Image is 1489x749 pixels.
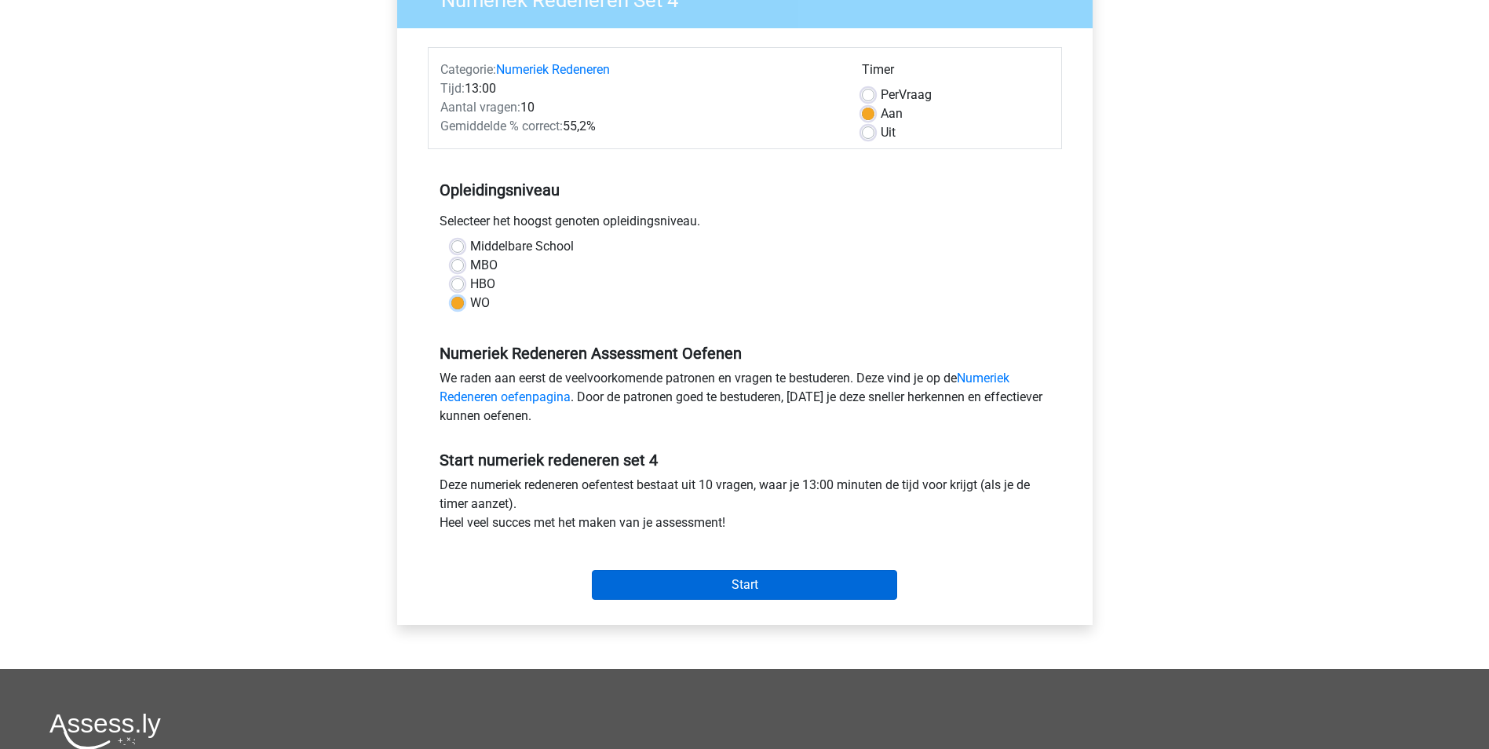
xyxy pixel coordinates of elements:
input: Start [592,570,897,600]
div: Deze numeriek redeneren oefentest bestaat uit 10 vragen, waar je 13:00 minuten de tijd voor krijg... [428,476,1062,539]
a: Numeriek Redeneren [496,62,610,77]
label: WO [470,294,490,312]
label: Middelbare School [470,237,574,256]
div: Selecteer het hoogst genoten opleidingsniveau. [428,212,1062,237]
div: Timer [862,60,1049,86]
label: MBO [470,256,498,275]
a: Numeriek Redeneren oefenpagina [440,371,1009,404]
div: 55,2% [429,117,850,136]
span: Per [881,87,899,102]
span: Gemiddelde % correct: [440,119,563,133]
div: 10 [429,98,850,117]
span: Tijd: [440,81,465,96]
label: Aan [881,104,903,123]
h5: Opleidingsniveau [440,174,1050,206]
span: Categorie: [440,62,496,77]
span: Aantal vragen: [440,100,520,115]
h5: Numeriek Redeneren Assessment Oefenen [440,344,1050,363]
h5: Start numeriek redeneren set 4 [440,451,1050,469]
div: We raden aan eerst de veelvoorkomende patronen en vragen te bestuderen. Deze vind je op de . Door... [428,369,1062,432]
div: 13:00 [429,79,850,98]
label: Vraag [881,86,932,104]
label: Uit [881,123,896,142]
label: HBO [470,275,495,294]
